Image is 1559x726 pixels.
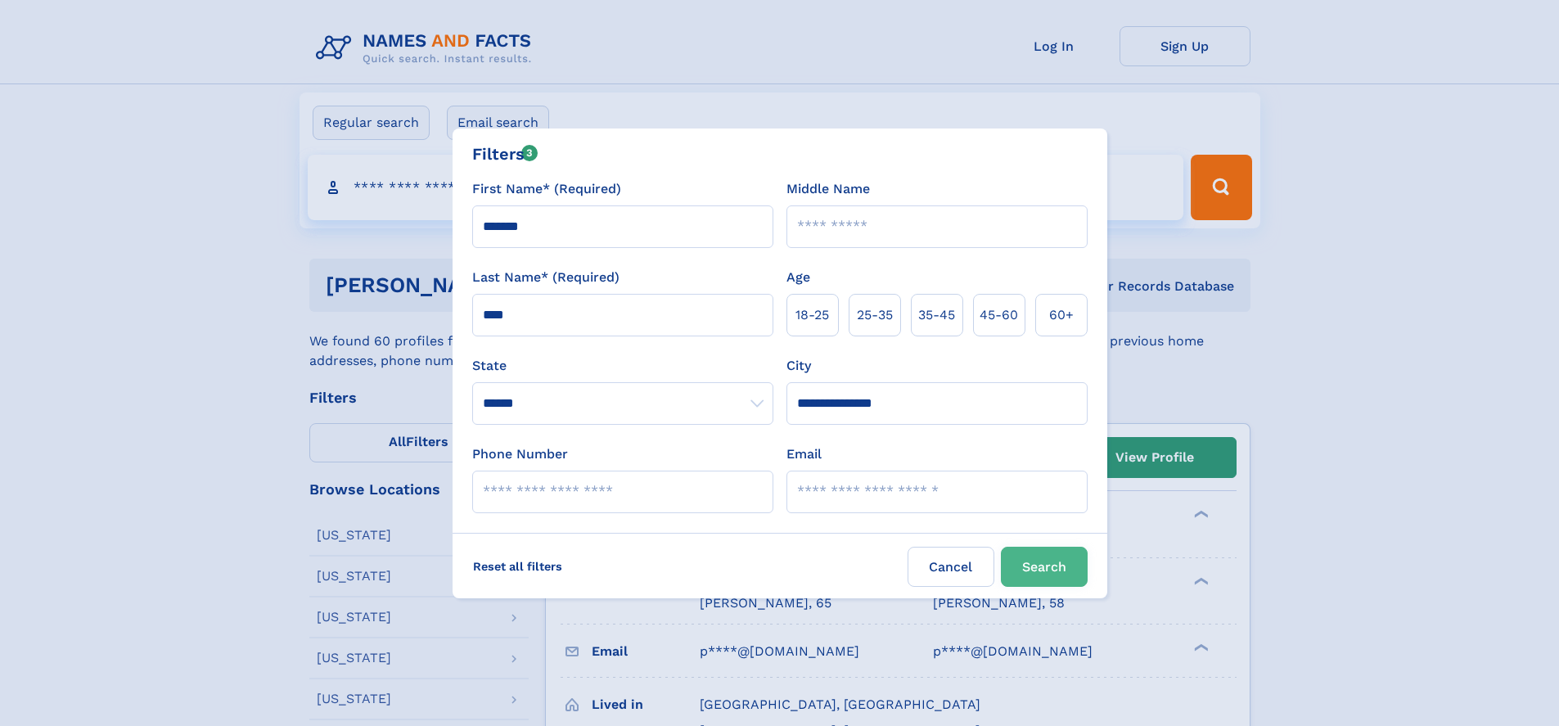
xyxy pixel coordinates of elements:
[908,547,994,587] label: Cancel
[786,179,870,199] label: Middle Name
[472,356,773,376] label: State
[786,444,822,464] label: Email
[472,142,538,166] div: Filters
[1049,305,1074,325] span: 60+
[462,547,573,586] label: Reset all filters
[857,305,893,325] span: 25‑35
[472,444,568,464] label: Phone Number
[786,268,810,287] label: Age
[472,268,620,287] label: Last Name* (Required)
[795,305,829,325] span: 18‑25
[1001,547,1088,587] button: Search
[472,179,621,199] label: First Name* (Required)
[918,305,955,325] span: 35‑45
[786,356,811,376] label: City
[980,305,1018,325] span: 45‑60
